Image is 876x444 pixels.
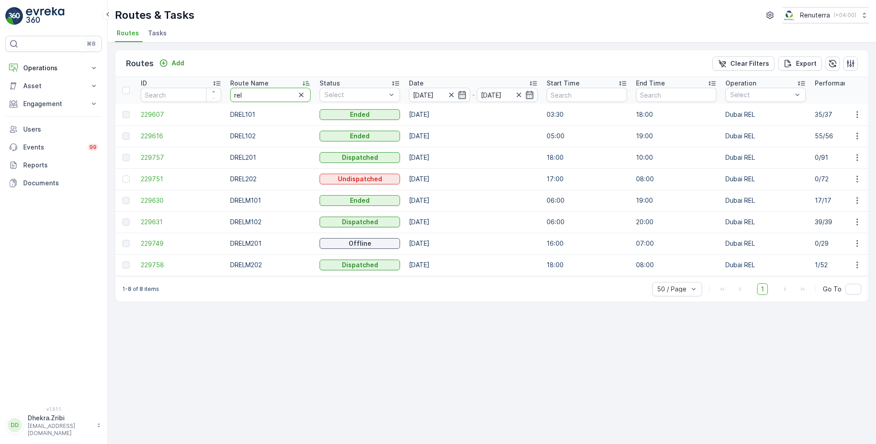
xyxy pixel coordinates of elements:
td: [DATE] [404,125,542,147]
p: 08:00 [636,260,716,269]
td: [DATE] [404,147,542,168]
button: Dispatched [320,217,400,227]
span: Tasks [148,29,167,38]
div: Toggle Row Selected [122,261,130,269]
p: Offline [349,239,371,248]
a: Events99 [5,138,102,156]
p: Events [23,143,82,152]
a: 229757 [141,153,221,162]
button: Clear Filters [712,56,775,71]
input: Search [230,88,311,102]
p: Dispatched [342,218,378,226]
p: Start Time [547,79,580,88]
p: 10:00 [636,153,716,162]
button: Undispatched [320,174,400,184]
img: Screenshot_2024-07-26_at_13.33.01.png [783,10,796,20]
p: 06:00 [547,196,627,205]
p: Status [320,79,340,88]
p: Route Name [230,79,269,88]
button: DDDhekra.Zribi[EMAIL_ADDRESS][DOMAIN_NAME] [5,414,102,437]
p: 03:30 [547,110,627,119]
div: Toggle Row Selected [122,197,130,204]
button: Dispatched [320,152,400,163]
button: Engagement [5,95,102,113]
p: Operation [725,79,756,88]
input: Search [636,88,716,102]
td: [DATE] [404,104,542,125]
a: Users [5,120,102,138]
p: Dubai REL [725,260,806,269]
button: Ended [320,109,400,120]
p: Reports [23,161,98,170]
p: Users [23,125,98,134]
p: Dubai REL [725,196,806,205]
p: Dubai REL [725,175,806,184]
input: Search [141,88,221,102]
div: Toggle Row Selected [122,154,130,161]
button: Ended [320,195,400,206]
p: DRELM102 [230,218,311,226]
a: 229751 [141,175,221,184]
p: DREL201 [230,153,311,162]
p: [EMAIL_ADDRESS][DOMAIN_NAME] [28,423,92,437]
p: Engagement [23,99,84,108]
p: - [472,90,475,100]
p: Documents [23,179,98,188]
p: ( +04:00 ) [834,12,856,19]
p: Performance [815,79,855,88]
button: Export [778,56,822,71]
button: Offline [320,238,400,249]
a: 229630 [141,196,221,205]
p: Dispatched [342,153,378,162]
p: 17:00 [547,175,627,184]
p: Asset [23,81,84,90]
p: 20:00 [636,218,716,226]
div: Toggle Row Selected [122,218,130,226]
a: 229607 [141,110,221,119]
p: 1-8 of 8 items [122,286,159,293]
p: ID [141,79,147,88]
p: DRELM201 [230,239,311,248]
button: Ended [320,131,400,141]
p: Dubai REL [725,110,806,119]
a: 229749 [141,239,221,248]
button: Renuterra(+04:00) [783,7,869,23]
p: Dispatched [342,260,378,269]
p: Operations [23,64,84,73]
p: Date [409,79,424,88]
td: [DATE] [404,190,542,211]
p: 05:00 [547,132,627,141]
p: End Time [636,79,665,88]
p: Dubai REL [725,218,806,226]
td: [DATE] [404,211,542,233]
a: 229616 [141,132,221,141]
p: 99 [89,144,97,151]
input: Search [547,88,627,102]
p: Dhekra.Zribi [28,414,92,423]
a: 229758 [141,260,221,269]
img: logo_light-DOdMpM7g.png [26,7,64,25]
p: 18:00 [547,260,627,269]
button: Asset [5,77,102,95]
td: [DATE] [404,168,542,190]
button: Add [156,58,188,68]
p: ⌘B [87,40,96,47]
a: Reports [5,156,102,174]
p: DRELM202 [230,260,311,269]
button: Dispatched [320,260,400,270]
p: 18:00 [636,110,716,119]
p: 19:00 [636,132,716,141]
p: 06:00 [547,218,627,226]
input: dd/mm/yyyy [409,88,470,102]
p: Undispatched [338,175,382,184]
div: Toggle Row Selected [122,132,130,140]
p: 16:00 [547,239,627,248]
p: Clear Filters [730,59,769,68]
p: 07:00 [636,239,716,248]
button: Operations [5,59,102,77]
p: DRELM101 [230,196,311,205]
